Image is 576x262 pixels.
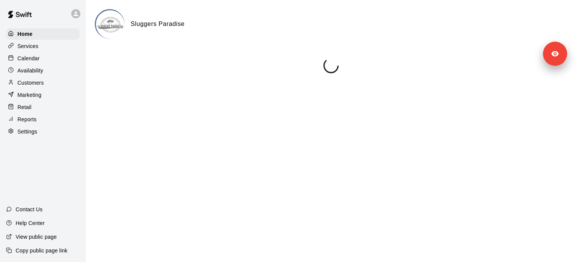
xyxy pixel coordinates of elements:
[6,126,80,137] a: Settings
[16,233,57,241] p: View public page
[18,103,32,111] p: Retail
[18,30,33,38] p: Home
[6,77,80,88] a: Customers
[18,55,40,62] p: Calendar
[16,247,67,254] p: Copy public page link
[6,114,80,125] a: Reports
[18,79,44,87] p: Customers
[18,42,38,50] p: Services
[18,128,37,135] p: Settings
[16,206,43,213] p: Contact Us
[6,89,80,101] a: Marketing
[18,67,43,74] p: Availability
[131,19,185,29] h6: Sluggers Paradise
[6,28,80,40] a: Home
[96,10,125,39] img: Sluggers Paradise logo
[6,53,80,64] a: Calendar
[6,65,80,76] a: Availability
[6,40,80,52] a: Services
[18,116,37,123] p: Reports
[6,101,80,113] a: Retail
[18,91,42,99] p: Marketing
[16,219,45,227] p: Help Center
